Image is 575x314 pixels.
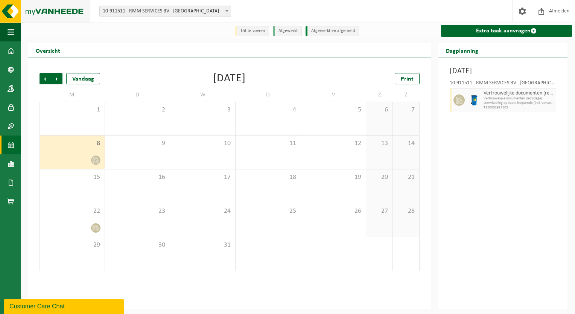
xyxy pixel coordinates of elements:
span: 13 [370,139,389,148]
li: Uit te voeren [235,26,269,36]
li: Afgewerkt en afgemeld [306,26,359,36]
span: 27 [370,207,389,215]
span: 11 [239,139,297,148]
td: D [236,88,301,102]
span: 1 [44,106,101,114]
span: 17 [174,173,231,181]
td: M [40,88,105,102]
span: 29 [44,241,101,249]
span: 7 [397,106,415,114]
span: T250002927105 [484,105,554,110]
span: 4 [239,106,297,114]
span: 25 [239,207,297,215]
td: Z [393,88,420,102]
span: 12 [305,139,362,148]
h3: [DATE] [450,66,556,77]
span: 15 [44,173,101,181]
span: 20 [370,173,389,181]
span: 8 [44,139,101,148]
td: Z [366,88,393,102]
span: Omwisseling op vaste frequentie (incl. verwerking) [484,101,554,105]
li: Afgewerkt [273,26,302,36]
span: 10-911511 - RMM SERVICES BV - GENT [99,6,231,17]
span: 10 [174,139,231,148]
div: Vandaag [66,73,100,84]
span: 14 [397,139,415,148]
td: D [105,88,170,102]
span: 22 [44,207,101,215]
span: 10-911511 - RMM SERVICES BV - GENT [100,6,231,17]
span: Volgende [51,73,62,84]
span: 24 [174,207,231,215]
td: V [301,88,367,102]
span: 2 [109,106,166,114]
span: 18 [239,173,297,181]
div: [DATE] [213,73,246,84]
span: Vertrouwelijke documenten (recyclage) [484,90,554,96]
span: 3 [174,106,231,114]
span: 9 [109,139,166,148]
h2: Overzicht [28,43,68,58]
span: 30 [109,241,166,249]
span: Vertrouwelijke documenten (recyclage) [484,96,554,101]
span: 26 [305,207,362,215]
iframe: chat widget [4,297,126,314]
span: 16 [109,173,166,181]
h2: Dagplanning [438,43,486,58]
td: W [170,88,236,102]
span: 31 [174,241,231,249]
span: 5 [305,106,362,114]
span: 19 [305,173,362,181]
span: 28 [397,207,415,215]
span: 21 [397,173,415,181]
a: Print [395,73,420,84]
span: 6 [370,106,389,114]
img: WB-0240-HPE-BE-09 [469,95,480,106]
span: Print [401,76,414,82]
span: Vorige [40,73,51,84]
div: 10-911511 - RMM SERVICES BV - [GEOGRAPHIC_DATA] [450,81,556,88]
a: Extra taak aanvragen [441,25,572,37]
span: 23 [109,207,166,215]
